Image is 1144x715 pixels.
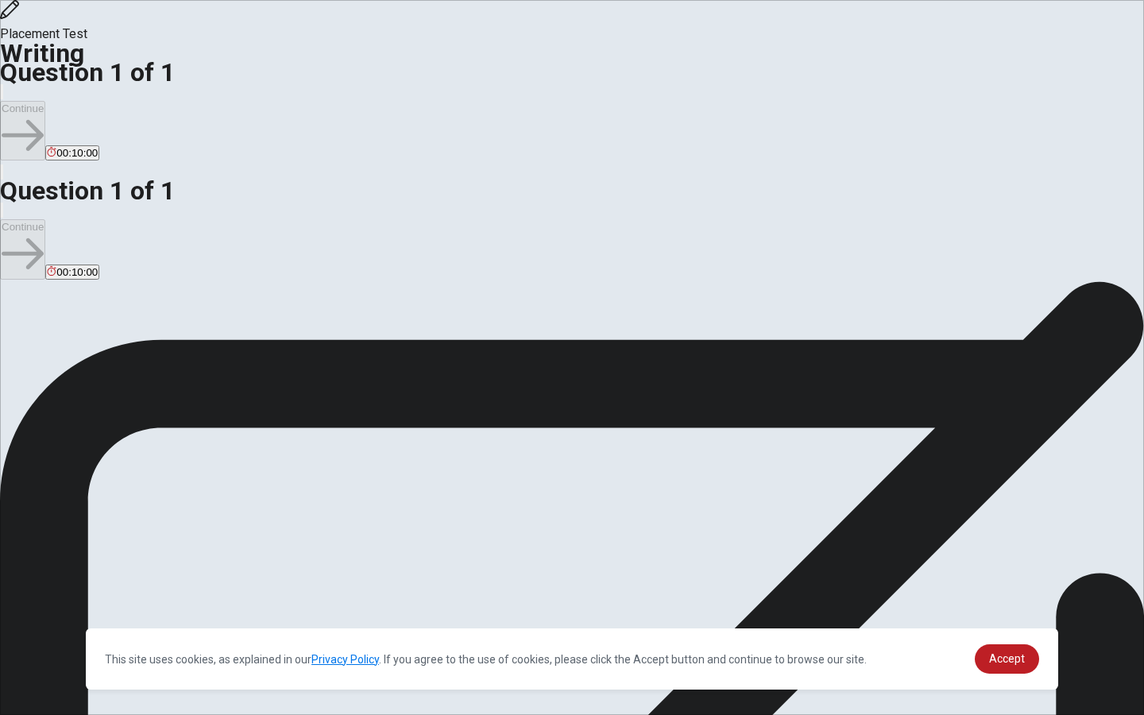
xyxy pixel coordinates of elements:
[45,265,99,280] button: 00:10:00
[311,653,379,666] a: Privacy Policy
[105,653,867,666] span: This site uses cookies, as explained in our . If you agree to the use of cookies, please click th...
[86,628,1058,690] div: cookieconsent
[989,652,1025,665] span: Accept
[56,266,98,278] span: 00:10:00
[56,147,98,159] span: 00:10:00
[975,644,1039,674] a: dismiss cookie message
[45,145,99,160] button: 00:10:00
